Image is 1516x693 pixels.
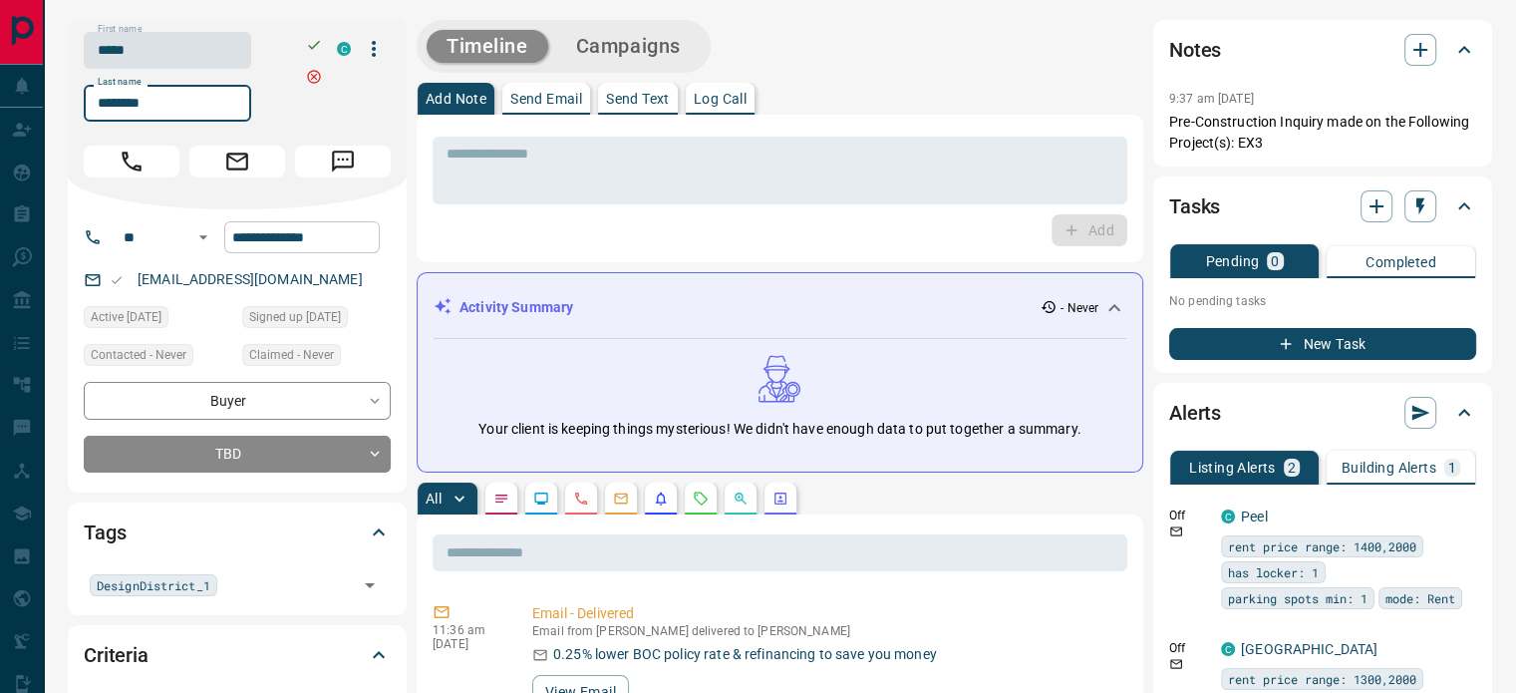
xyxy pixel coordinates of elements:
span: Email [189,146,285,177]
p: 0 [1271,254,1279,268]
p: Add Note [426,92,486,106]
svg: Email [1169,524,1183,538]
h2: Tasks [1169,190,1220,222]
button: Timeline [427,30,548,63]
p: Pre-Construction Inquiry made on the Following Project(s): EX3 [1169,112,1476,154]
p: - Never [1061,299,1098,317]
span: Signed up [DATE] [249,307,341,327]
span: DesignDistrict_1 [97,575,210,595]
div: condos.ca [1221,642,1235,656]
p: Off [1169,507,1209,524]
span: Message [295,146,391,177]
div: Criteria [84,631,391,679]
svg: Notes [493,491,509,507]
div: Notes [1169,26,1476,74]
h2: Alerts [1169,397,1221,429]
svg: Listing Alerts [653,491,669,507]
div: TBD [84,436,391,473]
p: Activity Summary [459,297,573,318]
div: condos.ca [1221,510,1235,523]
h2: Criteria [84,639,149,671]
svg: Email Valid [110,273,124,287]
svg: Requests [693,491,709,507]
p: Log Call [694,92,747,106]
p: Off [1169,639,1209,657]
p: 9:37 am [DATE] [1169,92,1254,106]
span: Claimed - Never [249,345,334,365]
h2: Tags [84,517,126,548]
h2: Notes [1169,34,1221,66]
button: New Task [1169,328,1476,360]
p: Send Email [510,92,582,106]
p: No pending tasks [1169,286,1476,316]
label: First name [98,23,142,36]
p: Building Alerts [1342,461,1436,475]
a: Peel [1241,509,1268,524]
div: Wed Nov 09 2016 [242,306,391,334]
p: Email - Delivered [532,603,1119,624]
div: Alerts [1169,389,1476,437]
div: Activity Summary- Never [434,289,1126,326]
button: Campaigns [556,30,701,63]
p: 0.25% lower BOC policy rate & refinancing to save you money [553,644,937,665]
button: Open [191,225,215,249]
a: [EMAIL_ADDRESS][DOMAIN_NAME] [138,271,363,287]
p: 11:36 am [433,623,502,637]
svg: Email [1169,657,1183,671]
span: has locker: 1 [1228,562,1319,582]
div: Tags [84,509,391,556]
div: condos.ca [337,42,351,56]
label: Last name [98,76,142,89]
button: Open [356,571,384,599]
span: mode: Rent [1385,588,1455,608]
svg: Agent Actions [772,491,788,507]
p: All [426,492,442,506]
p: Send Text [606,92,670,106]
div: Tasks [1169,182,1476,230]
p: Listing Alerts [1189,461,1276,475]
span: parking spots min: 1 [1228,588,1367,608]
p: 2 [1288,461,1296,475]
p: [DATE] [433,637,502,651]
p: Completed [1365,255,1436,269]
span: Contacted - Never [91,345,186,365]
svg: Opportunities [733,491,749,507]
div: Sat Jan 20 2024 [84,306,232,334]
svg: Calls [573,491,589,507]
p: Pending [1205,254,1259,268]
svg: Emails [613,491,629,507]
p: Email from [PERSON_NAME] delivered to [PERSON_NAME] [532,624,1119,638]
p: 1 [1448,461,1456,475]
span: rent price range: 1300,2000 [1228,669,1416,689]
a: [GEOGRAPHIC_DATA] [1241,641,1377,657]
div: Buyer [84,382,391,419]
span: rent price range: 1400,2000 [1228,536,1416,556]
svg: Lead Browsing Activity [533,491,549,507]
span: Call [84,146,179,177]
p: Your client is keeping things mysterious! We didn't have enough data to put together a summary. [478,419,1080,440]
span: Active [DATE] [91,307,161,327]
